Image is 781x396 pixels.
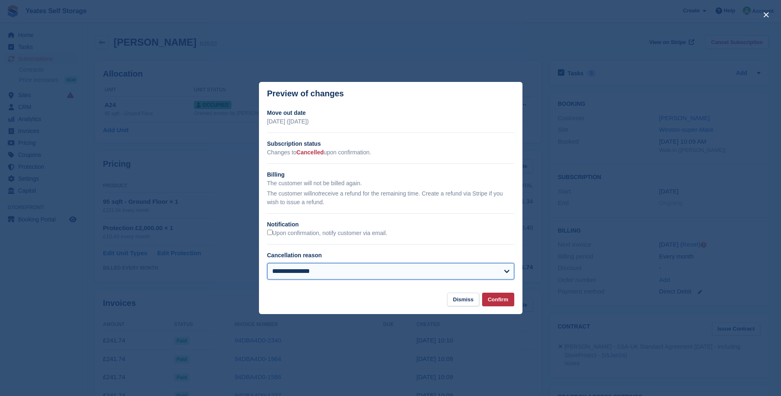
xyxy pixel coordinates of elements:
[267,189,514,207] p: The customer will receive a refund for the remaining time. Create a refund via Stripe if you wish...
[447,293,479,306] button: Dismiss
[267,230,387,237] label: Upon confirmation, notify customer via email.
[296,149,324,156] span: Cancelled
[482,293,514,306] button: Confirm
[267,117,514,126] p: [DATE] ([DATE])
[267,252,322,259] label: Cancellation reason
[312,190,319,197] em: not
[267,170,514,179] h2: Billing
[267,230,273,235] input: Upon confirmation, notify customer via email.
[267,148,514,157] p: Changes to upon confirmation.
[267,89,344,98] p: Preview of changes
[267,140,514,148] h2: Subscription status
[760,8,773,21] button: close
[267,179,514,188] p: The customer will not be billed again.
[267,220,514,229] h2: Notification
[267,109,514,117] h2: Move out date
